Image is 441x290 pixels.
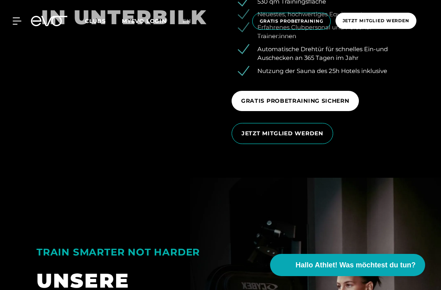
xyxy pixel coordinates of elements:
[244,67,400,76] li: Nutzung der Sauna des 25h Hotels inklusive
[242,129,323,138] span: JETZT MITGLIED WERDEN
[244,45,400,63] li: Automatische Drehtür für schnelles Ein-und Auschecken an 365 Tagen im Jahr
[85,17,106,25] span: Clubs
[85,17,122,25] a: Clubs
[182,17,201,26] a: en
[232,117,336,150] a: JETZT MITGLIED WERDEN
[295,260,416,271] span: Hallo Athlet! Was möchtest du tun?
[343,17,409,24] span: Jetzt Mitglied werden
[241,97,349,105] span: GRATIS PROBETRAINING SICHERN
[250,13,333,30] a: Gratis Probetraining
[333,13,419,30] a: Jetzt Mitglied werden
[270,254,425,276] button: Hallo Athlet! Was möchtest du tun?
[260,18,323,25] span: Gratis Probetraining
[122,17,167,25] a: MYEVO LOGIN
[182,17,191,25] span: en
[36,243,309,261] div: TRAIN SMARTER NOT HARDER
[232,85,362,117] a: GRATIS PROBETRAINING SICHERN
